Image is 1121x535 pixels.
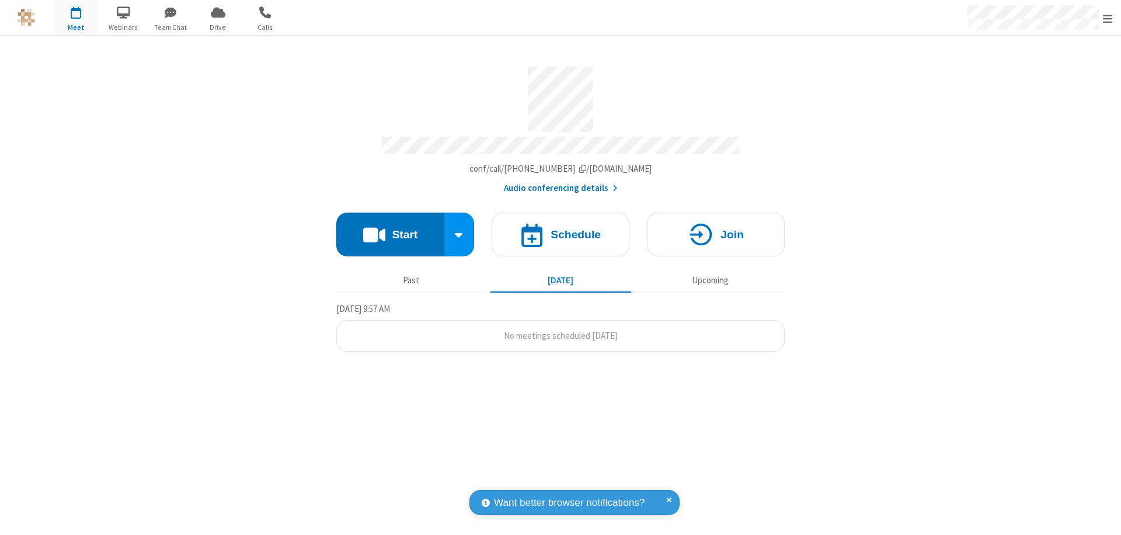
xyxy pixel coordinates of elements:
[54,22,98,33] span: Meet
[102,22,145,33] span: Webinars
[720,229,744,240] h4: Join
[341,269,482,291] button: Past
[1092,505,1112,527] iframe: Chat
[469,162,652,176] button: Copy my meeting room linkCopy my meeting room link
[551,229,601,240] h4: Schedule
[336,303,390,314] span: [DATE] 9:57 AM
[336,302,785,352] section: Today's Meetings
[243,22,287,33] span: Calls
[640,269,781,291] button: Upcoming
[469,163,652,174] span: Copy my meeting room link
[492,213,629,256] button: Schedule
[336,58,785,195] section: Account details
[392,229,417,240] h4: Start
[647,213,785,256] button: Join
[504,330,617,341] span: No meetings scheduled [DATE]
[490,269,631,291] button: [DATE]
[494,495,645,510] span: Want better browser notifications?
[444,213,475,256] div: Start conference options
[336,213,444,256] button: Start
[18,9,35,26] img: QA Selenium DO NOT DELETE OR CHANGE
[196,22,240,33] span: Drive
[149,22,193,33] span: Team Chat
[504,182,618,195] button: Audio conferencing details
